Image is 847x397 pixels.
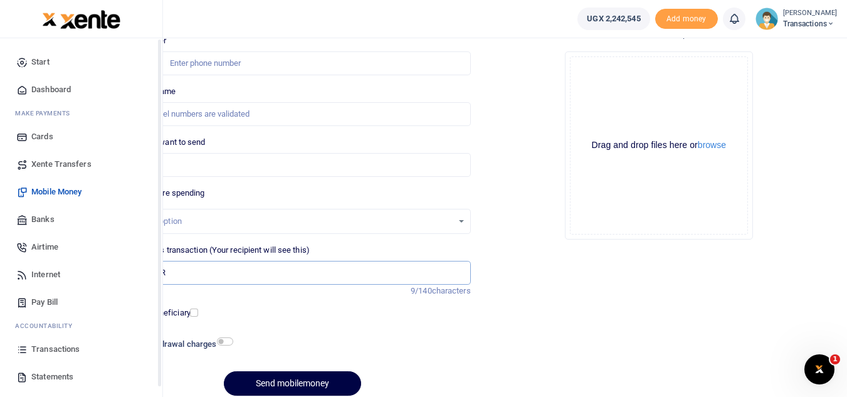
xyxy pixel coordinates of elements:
li: Toup your wallet [655,9,718,29]
input: Enter extra information [114,261,470,285]
small: [PERSON_NAME] [783,8,837,19]
li: Ac [10,316,152,336]
input: UGX [114,153,470,177]
a: Internet [10,261,152,288]
a: Dashboard [10,76,152,103]
img: profile-user [755,8,778,30]
a: Transactions [10,336,152,363]
span: characters [432,286,471,295]
li: Wallet ballance [572,8,655,30]
a: Statements [10,363,152,391]
span: Statements [31,371,73,383]
iframe: Intercom live chat [804,354,834,384]
span: Internet [31,268,60,281]
div: Drag and drop files here or [571,139,747,151]
span: Dashboard [31,83,71,96]
img: logo-small [42,12,57,27]
span: Add money [655,9,718,29]
span: Banks [31,213,55,226]
label: Memo for this transaction (Your recipient will see this) [114,244,310,257]
a: profile-user [PERSON_NAME] Transactions [755,8,837,30]
span: 9/140 [411,286,432,295]
button: browse [698,140,726,149]
a: Start [10,48,152,76]
a: UGX 2,242,545 [577,8,650,30]
span: Xente Transfers [31,158,92,171]
span: ake Payments [21,109,70,118]
a: logo-small logo-large logo-large [42,14,121,23]
input: MTN & Airtel numbers are validated [114,102,470,126]
div: File Uploader [565,51,753,240]
div: Select an option [124,215,452,228]
span: Airtime [31,241,58,253]
a: Airtime [10,233,152,261]
button: Send mobilemoney [224,371,361,396]
span: Pay Bill [31,296,58,309]
h6: Include withdrawal charges [116,339,228,349]
span: Cards [31,130,53,143]
a: Cards [10,123,152,151]
span: Transactions [31,343,80,356]
span: countability [24,321,72,331]
a: Banks [10,206,152,233]
span: Start [31,56,50,68]
span: Transactions [783,18,837,29]
a: Add money [655,13,718,23]
span: 1 [830,354,840,364]
li: M [10,103,152,123]
input: Enter phone number [114,51,470,75]
a: Pay Bill [10,288,152,316]
img: logo-large [60,10,121,29]
a: Xente Transfers [10,151,152,178]
a: Mobile Money [10,178,152,206]
span: UGX 2,242,545 [587,13,640,25]
span: Mobile Money [31,186,82,198]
